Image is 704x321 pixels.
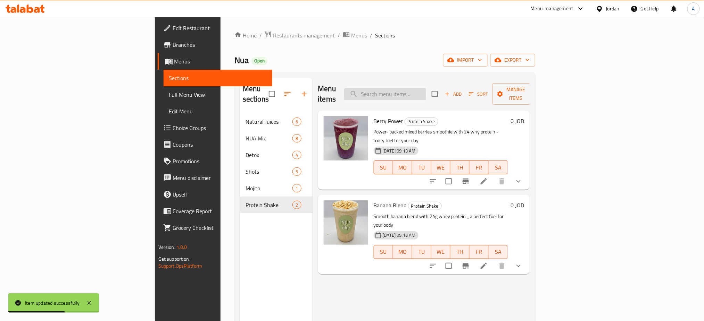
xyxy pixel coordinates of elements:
[428,87,442,101] span: Select section
[374,245,393,259] button: SU
[273,31,335,40] span: Restaurants management
[174,57,267,66] span: Menus
[496,56,530,64] span: export
[377,163,390,173] span: SU
[240,147,313,163] div: Detox4
[425,173,441,190] button: sort-choices
[374,200,407,210] span: Banana Blend
[265,31,335,40] a: Restaurants management
[240,180,313,197] div: Mojito1
[293,185,301,192] span: 1
[490,54,535,67] button: export
[292,167,301,176] div: items
[169,90,267,99] span: Full Menu View
[405,118,438,125] span: Protein Shake
[412,160,431,174] button: TU
[164,103,273,120] a: Edit Menu
[173,207,267,215] span: Coverage Report
[343,31,367,40] a: Menus
[246,134,292,142] div: NUA Mix
[370,31,372,40] li: /
[158,36,273,53] a: Branches
[494,173,510,190] button: delete
[514,177,523,185] svg: Show Choices
[457,258,474,274] button: Branch-specific-item
[606,5,620,12] div: Jordan
[511,200,524,210] h6: 0 JOD
[415,163,429,173] span: TU
[246,118,292,126] span: Natural Juices
[292,151,301,159] div: items
[453,163,467,173] span: TH
[296,86,313,102] button: Add section
[246,167,292,176] span: Shots
[425,258,441,274] button: sort-choices
[442,89,464,99] button: Add
[377,247,390,257] span: SU
[293,135,301,142] span: 8
[457,173,474,190] button: Branch-specific-item
[489,245,508,259] button: SA
[246,184,292,192] span: Mojito
[492,83,539,105] button: Manage items
[324,200,368,245] img: Banana Blend
[169,74,267,82] span: Sections
[292,134,301,142] div: items
[393,160,412,174] button: MO
[324,116,368,160] img: Berry Power
[489,160,508,174] button: SA
[292,118,301,126] div: items
[434,163,448,173] span: WE
[173,157,267,165] span: Promotions
[453,247,467,257] span: TH
[240,111,313,216] nav: Menu sections
[472,163,486,173] span: FR
[158,53,273,70] a: Menus
[510,258,527,274] button: show more
[25,299,80,307] div: Item updated successfully
[380,148,419,154] span: [DATE] 09:13 AM
[374,116,403,126] span: Berry Power
[344,88,426,100] input: search
[158,153,273,170] a: Promotions
[510,173,527,190] button: show more
[164,70,273,86] a: Sections
[380,232,419,238] span: [DATE] 09:13 AM
[158,243,175,252] span: Version:
[444,90,463,98] span: Add
[450,160,470,174] button: TH
[293,202,301,208] span: 2
[374,160,393,174] button: SU
[408,202,442,210] div: Protein Shake
[442,89,464,99] span: Add item
[164,86,273,103] a: Full Menu View
[412,245,431,259] button: TU
[279,86,296,102] span: Sort sections
[338,31,340,40] li: /
[374,128,508,145] p: Power- packed mixed berries smoothie with 24 why protein - fruity fuel for your day
[158,261,202,270] a: Support.OpsPlatform
[511,116,524,126] h6: 0 JOD
[158,20,273,36] a: Edit Restaurant
[292,201,301,209] div: items
[498,85,533,103] span: Manage items
[234,31,535,40] nav: breadcrumb
[246,151,292,159] div: Detox
[176,243,187,252] span: 1.0.0
[265,87,279,101] span: Select all sections
[470,245,489,259] button: FR
[441,174,456,189] span: Select to update
[158,170,273,186] a: Menu disclaimer
[318,84,336,104] h2: Menu items
[173,174,267,182] span: Menu disclaimer
[441,259,456,273] span: Select to update
[396,163,409,173] span: MO
[469,90,488,98] span: Sort
[158,120,273,136] a: Choice Groups
[173,190,267,199] span: Upsell
[158,186,273,203] a: Upsell
[467,89,490,99] button: Sort
[450,245,470,259] button: TH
